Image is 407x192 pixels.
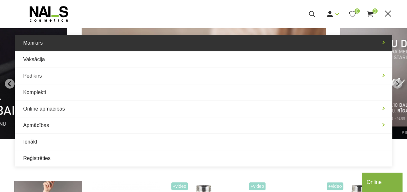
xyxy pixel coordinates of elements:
[249,182,266,190] span: +Video
[15,84,392,101] a: Komplekti
[355,8,360,14] span: 0
[392,79,402,89] button: Next slide
[362,171,404,192] iframe: chat widget
[15,101,392,117] a: Online apmācības
[15,68,392,84] a: Pedikīrs
[15,35,392,51] a: Manikīrs
[171,182,188,190] span: +Video
[348,10,356,18] a: 0
[372,8,378,14] span: 0
[15,150,392,166] a: Reģistrēties
[15,134,392,150] a: Ienākt
[366,10,374,18] a: 0
[327,182,344,190] span: +Video
[15,117,392,133] a: Apmācības
[5,79,15,89] button: Go to last slide
[15,51,392,68] a: Vaksācija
